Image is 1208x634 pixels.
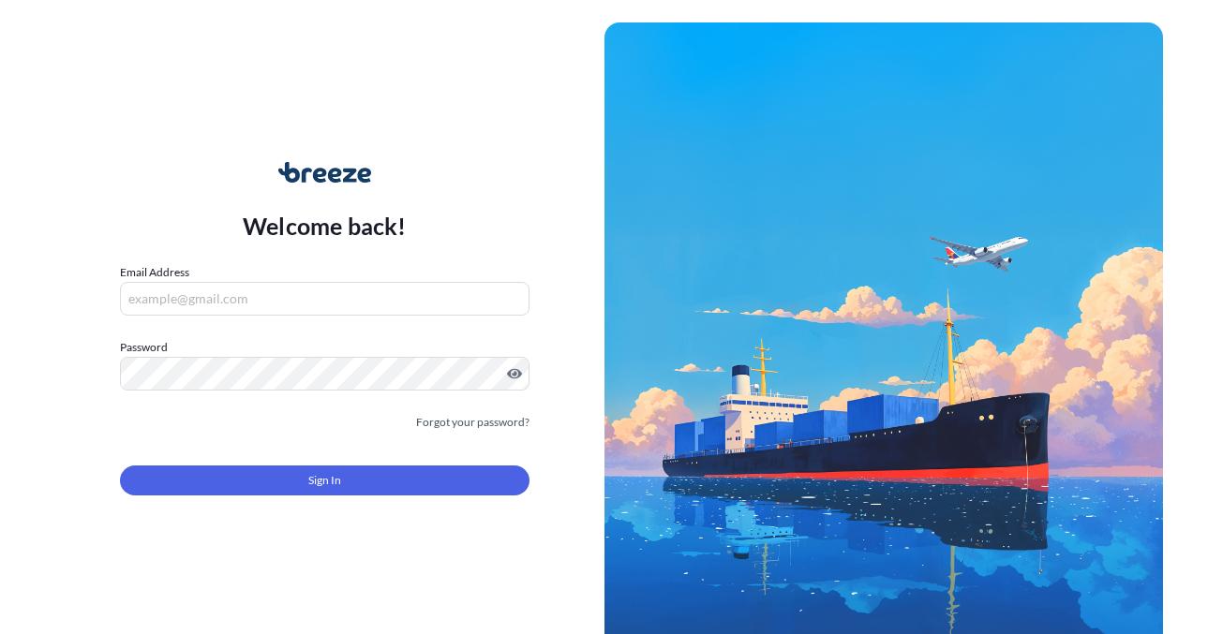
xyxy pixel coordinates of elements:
button: Show password [507,366,522,381]
label: Password [120,338,529,357]
a: Forgot your password? [416,413,529,432]
button: Sign In [120,465,529,495]
p: Welcome back! [243,211,407,241]
span: Sign In [308,471,341,490]
label: Email Address [120,263,189,282]
input: example@gmail.com [120,282,529,316]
